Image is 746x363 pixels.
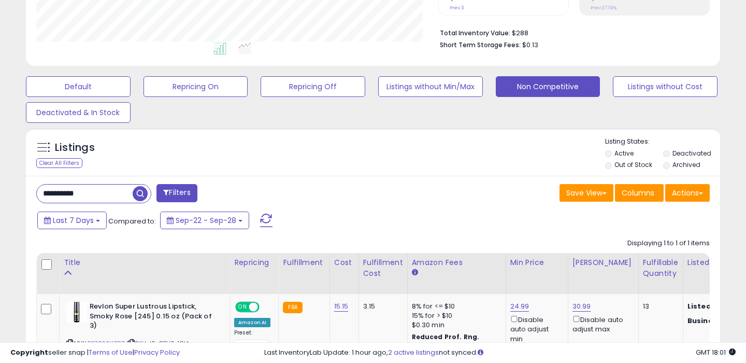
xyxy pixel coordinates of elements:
span: Sep-22 - Sep-28 [176,215,236,226]
div: $0.30 min [412,320,498,330]
label: Active [614,149,634,158]
button: Last 7 Days [37,212,107,229]
div: 13 [643,302,675,311]
span: Columns [622,188,654,198]
img: 417M+o0XWwL._SL40_.jpg [66,302,87,323]
button: Repricing On [144,76,248,97]
button: Repricing Off [261,76,365,97]
button: Default [26,76,131,97]
div: Last InventoryLab Update: 1 hour ago, not synced. [264,348,736,358]
span: OFF [258,303,275,312]
button: Columns [615,184,664,202]
b: Short Term Storage Fees: [440,40,521,49]
li: $288 [440,26,702,38]
div: Amazon AI [234,318,270,327]
button: Listings without Min/Max [378,76,483,97]
h5: Listings [55,141,95,155]
a: 2 active listings [388,347,439,357]
div: Title [64,257,225,268]
a: 30.99 [572,301,591,312]
div: Repricing [234,257,274,268]
span: Compared to: [108,216,156,226]
div: seller snap | | [10,348,180,358]
div: Fulfillment Cost [363,257,403,279]
span: $0.13 [522,40,538,50]
div: Min Price [510,257,564,268]
label: Archived [672,160,700,169]
button: Deactivated & In Stock [26,102,131,123]
div: 3.15 [363,302,399,311]
b: Listed Price: [687,301,735,311]
label: Deactivated [672,149,711,158]
a: 15.15 [334,301,349,312]
div: Fulfillment [283,257,325,268]
b: Revlon Super Lustrous Lipstick, Smoky Rose [245] 0.15 oz (Pack of 3) [90,302,216,333]
strong: Copyright [10,347,48,357]
small: Prev: 27.19% [591,5,616,11]
div: Clear All Filters [36,158,82,168]
small: Prev: 3 [450,5,464,11]
button: Filters [156,184,197,202]
div: [PERSON_NAME] [572,257,634,268]
button: Actions [665,184,710,202]
div: Disable auto adjust max [572,314,630,334]
button: Sep-22 - Sep-28 [160,212,249,229]
span: Last 7 Days [53,215,94,226]
div: Preset: [234,329,270,353]
div: 8% for <= $10 [412,302,498,311]
div: Disable auto adjust min [510,314,560,344]
small: Amazon Fees. [412,268,418,277]
a: Terms of Use [89,347,133,357]
div: Displaying 1 to 1 of 1 items [627,239,710,248]
button: Save View [559,184,613,202]
div: Fulfillable Quantity [643,257,679,279]
b: Total Inventory Value: [440,29,510,37]
div: Amazon Fees [412,257,501,268]
div: Cost [334,257,354,268]
b: Business Price: [687,316,744,326]
button: Listings without Cost [613,76,718,97]
span: ON [236,303,249,312]
small: FBA [283,302,302,313]
p: Listing States: [605,137,721,147]
label: Out of Stock [614,160,652,169]
button: Non Competitive [496,76,600,97]
a: 24.99 [510,301,529,312]
div: 15% for > $10 [412,311,498,320]
span: 2025-10-6 18:01 GMT [696,347,736,357]
a: Privacy Policy [134,347,180,357]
